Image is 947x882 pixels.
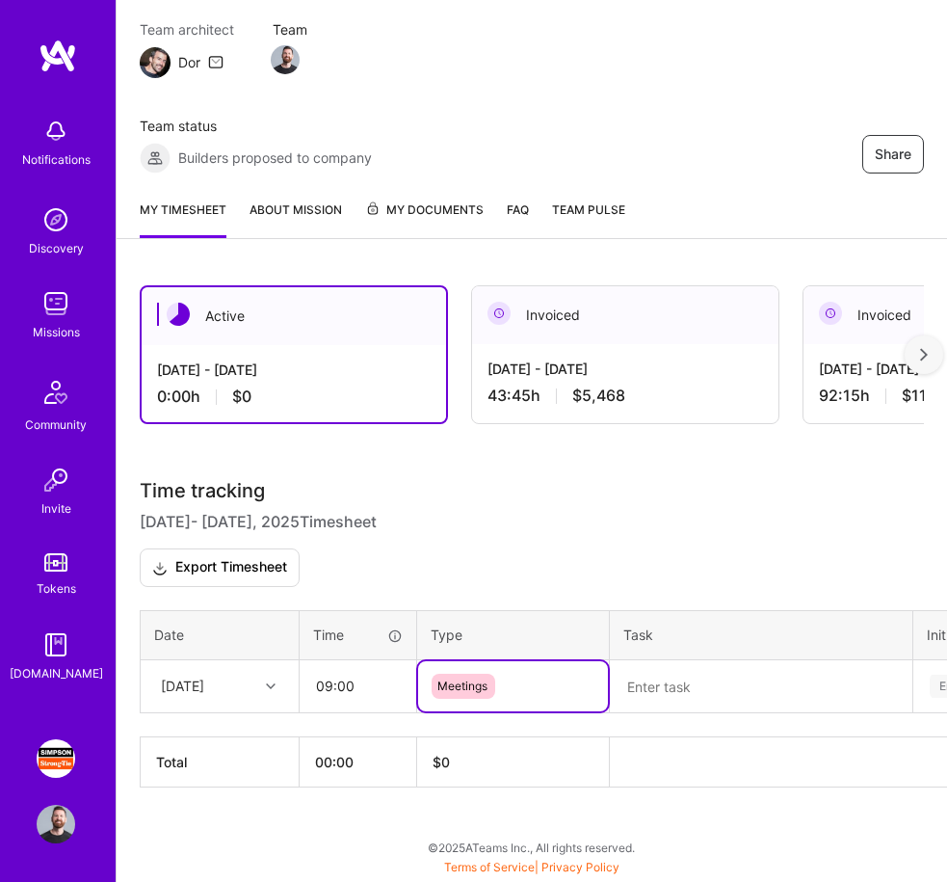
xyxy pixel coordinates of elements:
[472,286,778,345] div: Invoiced
[37,461,75,499] img: Invite
[273,20,307,40] span: Team
[140,47,171,78] img: Team Architect
[140,200,226,238] a: My timesheet
[271,45,300,74] img: Team Member Avatar
[313,626,403,645] div: Time
[444,860,619,874] span: |
[140,20,234,40] span: Team architect
[433,754,450,770] span: $ 0
[22,150,91,170] div: Notifications
[301,661,415,711] input: HH:MM
[10,664,103,683] div: [DOMAIN_NAME]
[819,302,842,325] img: Invoiced
[437,679,487,693] span: Meetings
[178,53,200,72] div: Dor
[178,148,372,168] span: Builders proposed to company
[167,303,190,326] img: Active
[920,348,928,361] img: right
[487,302,511,325] img: Invoiced
[140,117,372,136] span: Team status
[273,43,298,76] a: Team Member Avatar
[140,511,377,534] span: [DATE] - [DATE] , 2025 Timesheet
[300,736,417,788] th: 00:00
[208,55,224,70] i: icon Mail
[507,200,529,238] a: FAQ
[37,739,75,778] img: Simpson Strong-Tie: Product Manager AD
[39,39,77,73] img: logo
[33,369,79,415] img: Community
[37,112,75,150] img: bell
[141,736,300,788] th: Total
[232,388,251,407] span: $0
[157,388,431,407] div: 0:00 h
[365,200,484,238] a: My Documents
[610,611,913,660] th: Task
[266,682,276,691] i: icon Chevron
[487,360,763,379] div: [DATE] - [DATE]
[25,415,87,435] div: Community
[250,200,342,238] a: About Mission
[552,200,625,238] a: Team Pulse
[365,200,484,222] span: My Documents
[37,200,75,239] img: discovery
[161,677,204,696] div: [DATE]
[152,558,168,578] i: icon Download
[37,805,75,843] img: User Avatar
[157,361,431,380] div: [DATE] - [DATE]
[444,860,535,874] a: Terms of Service
[862,135,924,174] button: Share
[141,611,300,660] th: Date
[32,805,80,843] a: User Avatar
[572,387,625,406] span: $5,468
[140,143,171,174] img: Builders proposed to company
[140,548,300,587] button: Export Timesheet
[37,284,75,323] img: teamwork
[552,202,625,217] span: Team Pulse
[29,239,84,258] div: Discovery
[140,480,265,503] span: Time tracking
[33,323,80,342] div: Missions
[41,499,71,519] div: Invite
[37,579,76,599] div: Tokens
[417,611,610,660] th: Type
[875,145,911,164] span: Share
[142,287,446,346] div: Active
[116,824,947,872] div: © 2025 ATeams Inc., All rights reserved.
[487,387,763,406] div: 43:45 h
[44,553,67,572] img: tokens
[32,739,80,778] a: Simpson Strong-Tie: Product Manager AD
[37,626,75,664] img: guide book
[541,860,619,874] a: Privacy Policy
